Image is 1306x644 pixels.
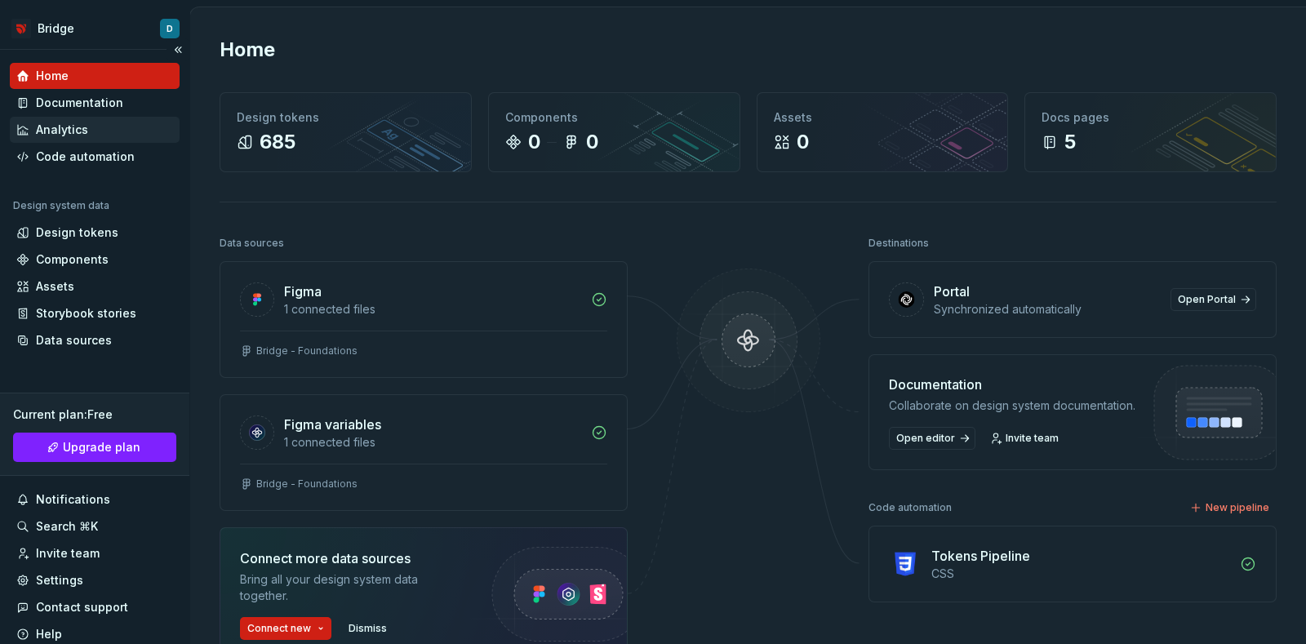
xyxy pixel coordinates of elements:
a: Upgrade plan [13,433,176,462]
a: Data sources [10,327,180,353]
div: Tokens Pipeline [931,546,1030,566]
div: Documentation [889,375,1135,394]
button: Collapse sidebar [167,38,189,61]
a: Documentation [10,90,180,116]
a: Figma1 connected filesBridge - Foundations [220,261,628,378]
a: Storybook stories [10,300,180,326]
div: 1 connected files [284,434,581,451]
div: 1 connected files [284,301,581,318]
button: Search ⌘K [10,513,180,540]
a: Invite team [985,427,1066,450]
div: D [167,22,173,35]
h2: Home [220,37,275,63]
span: Connect new [247,622,311,635]
div: Assets [774,109,992,126]
div: Connect more data sources [240,549,460,568]
div: Assets [36,278,74,295]
a: Code automation [10,144,180,170]
div: Design tokens [36,224,118,241]
div: Bridge - Foundations [256,477,358,491]
div: Bridge - Foundations [256,344,358,358]
a: Analytics [10,117,180,143]
div: Docs pages [1042,109,1259,126]
div: Design system data [13,199,109,212]
button: Notifications [10,486,180,513]
div: Code automation [868,496,952,519]
div: Storybook stories [36,305,136,322]
div: Invite team [36,545,100,562]
a: Figma variables1 connected filesBridge - Foundations [220,394,628,511]
div: Code automation [36,149,135,165]
a: Open editor [889,427,975,450]
a: Settings [10,567,180,593]
div: Search ⌘K [36,518,98,535]
a: Invite team [10,540,180,566]
button: BridgeD [3,11,186,46]
a: Components00 [488,92,740,172]
span: New pipeline [1206,501,1269,514]
div: Bridge [38,20,74,37]
div: 5 [1064,129,1076,155]
div: 0 [797,129,809,155]
div: Notifications [36,491,110,508]
span: Upgrade plan [63,439,140,455]
button: Contact support [10,594,180,620]
a: Assets0 [757,92,1009,172]
div: Home [36,68,69,84]
div: 0 [586,129,598,155]
a: Docs pages5 [1024,92,1277,172]
div: Data sources [36,332,112,349]
a: Components [10,246,180,273]
div: Help [36,626,62,642]
div: Destinations [868,232,929,255]
div: Settings [36,572,83,588]
a: Design tokens [10,220,180,246]
div: Bring all your design system data together. [240,571,460,604]
button: New pipeline [1185,496,1277,519]
div: 685 [260,129,295,155]
button: Dismiss [341,617,394,640]
a: Home [10,63,180,89]
span: Invite team [1006,432,1059,445]
div: Portal [934,282,970,301]
div: Analytics [36,122,88,138]
div: Components [36,251,109,268]
div: Design tokens [237,109,455,126]
span: Dismiss [349,622,387,635]
a: Design tokens685 [220,92,472,172]
div: Figma variables [284,415,381,434]
a: Assets [10,273,180,300]
div: Figma [284,282,322,301]
a: Open Portal [1171,288,1256,311]
div: 0 [528,129,540,155]
div: Current plan : Free [13,406,176,423]
div: CSS [931,566,1230,582]
div: Collaborate on design system documentation. [889,398,1135,414]
div: Contact support [36,599,128,615]
span: Open editor [896,432,955,445]
button: Connect new [240,617,331,640]
div: Components [505,109,723,126]
span: Open Portal [1178,293,1236,306]
div: Synchronized automatically [934,301,1161,318]
div: Documentation [36,95,123,111]
div: Data sources [220,232,284,255]
img: 3f850d6b-8361-4b34-8a82-b945b4d8a89b.png [11,19,31,38]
